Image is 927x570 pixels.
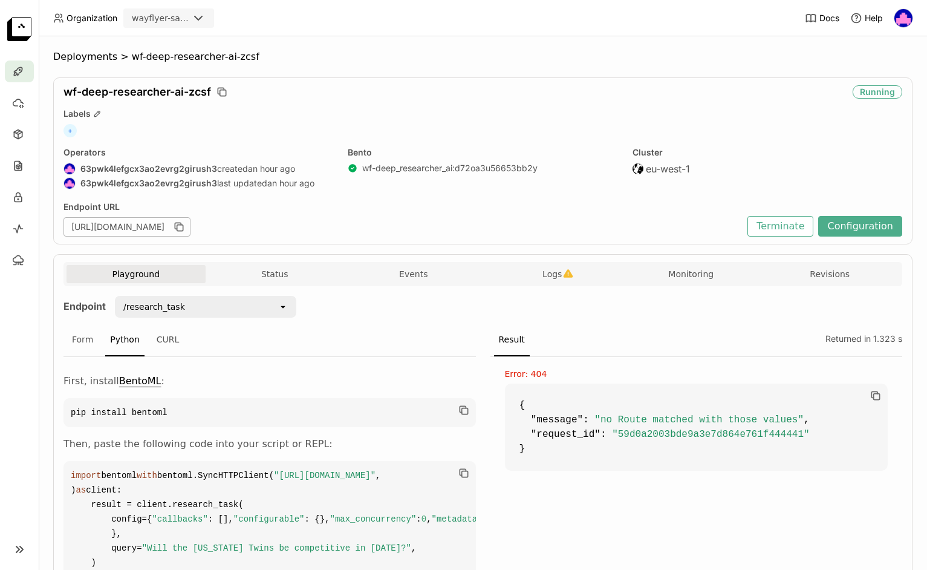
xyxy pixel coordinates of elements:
a: wf-deep_researcher_ai:d72oa3u56653bb2y [362,163,538,174]
div: Endpoint URL [63,201,741,212]
p: First, install : [63,374,476,388]
span: as [76,485,86,495]
span: "configurable" [233,514,305,524]
div: Help [850,12,883,24]
div: Form [67,324,98,356]
div: Result [494,324,530,356]
div: Cluster [633,147,902,158]
span: "no Route matched with those values" [594,414,804,425]
span: Error: 404 [505,369,547,379]
div: created [63,163,333,175]
span: Logs [542,269,562,280]
span: { [519,400,525,411]
div: Operators [63,147,333,158]
div: Labels [63,108,902,119]
span: "max_concurrency" [330,514,417,524]
img: 63pwk4lefgcx3ao2evrg2girush3 [64,178,75,189]
a: BentoML [119,375,161,387]
span: eu-west-1 [646,163,690,175]
span: "metadata" [432,514,483,524]
div: [URL][DOMAIN_NAME] [63,217,190,237]
a: Docs [805,12,839,24]
span: import [71,471,101,480]
button: Revisions [761,265,900,283]
span: } [519,444,525,454]
span: wf-deep-researcher-ai-zcsf [63,85,211,99]
button: Playground [67,265,206,283]
div: last updated [63,177,333,189]
span: Help [865,13,883,24]
strong: 63pwk4lefgcx3ao2evrg2girush3 [80,178,217,189]
svg: open [278,302,288,312]
span: 0 [421,514,426,524]
span: : [583,414,589,425]
input: Selected wayflyer-sandbox. [190,13,191,25]
span: an hour ago [248,163,295,174]
span: with [137,471,157,480]
div: Running [853,85,902,99]
code: pip install bentoml [63,398,476,427]
span: "59d0a2003bde9a3e7d864e761f444441" [612,429,809,440]
div: /research_task [123,301,185,313]
button: Terminate [747,216,813,237]
span: , [804,414,810,425]
span: "request_id" [531,429,600,440]
strong: Endpoint [63,300,106,312]
span: Docs [819,13,839,24]
input: Selected /research_task. [186,301,187,313]
button: Monitoring [622,265,761,283]
span: an hour ago [267,178,314,189]
span: "Will the [US_STATE] Twins be competitive in [DATE]?" [142,543,411,553]
div: CURL [152,324,184,356]
span: Organization [67,13,117,24]
nav: Breadcrumbs navigation [53,51,912,63]
div: Returned in 1.323 s [821,324,902,356]
div: Python [105,324,145,356]
span: "message" [531,414,583,425]
span: "[URL][DOMAIN_NAME]" [274,471,376,480]
span: : [600,429,607,440]
img: logo [7,17,31,41]
img: 63pwk4lefgcx3ao2evrg2girush3 [64,163,75,174]
button: Status [206,265,345,283]
span: + [63,124,77,137]
strong: 63pwk4lefgcx3ao2evrg2girush3 [80,163,217,174]
button: Events [344,265,483,283]
button: Configuration [818,216,902,237]
div: wayflyer-sandbox [132,12,189,24]
div: Bento [348,147,617,158]
span: wf-deep-researcher-ai-zcsf [132,51,259,63]
span: > [117,51,132,63]
p: Then, paste the following code into your script or REPL: [63,437,476,451]
img: 63pwk4lefgcx3ao2evrg2girush3 [894,9,912,27]
span: "callbacks" [152,514,207,524]
span: Deployments [53,51,117,63]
